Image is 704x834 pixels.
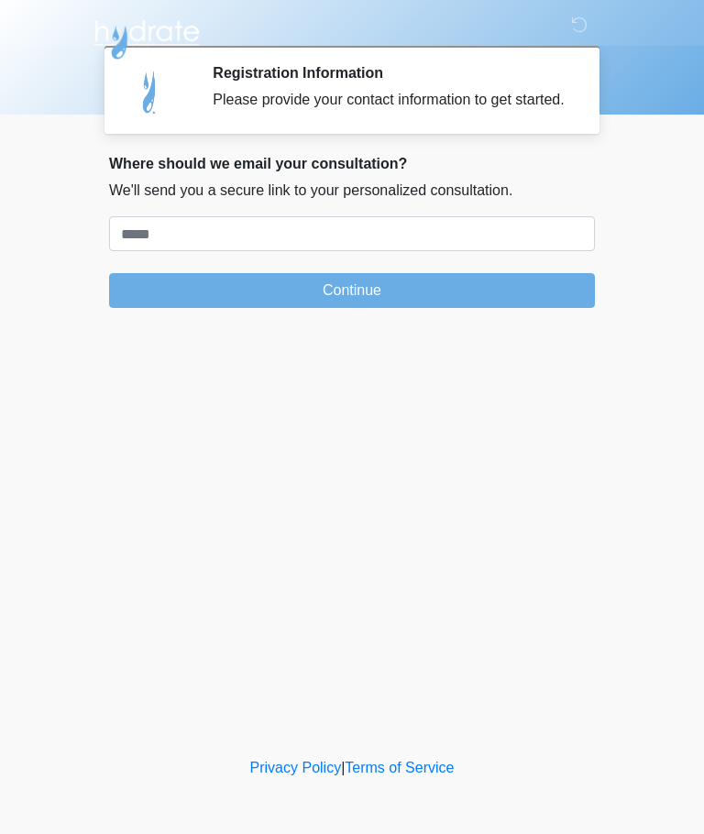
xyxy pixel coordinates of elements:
[109,180,595,202] p: We'll send you a secure link to your personalized consultation.
[345,760,454,775] a: Terms of Service
[91,14,203,60] img: Hydrate IV Bar - Arcadia Logo
[250,760,342,775] a: Privacy Policy
[123,64,178,119] img: Agent Avatar
[341,760,345,775] a: |
[213,89,567,111] div: Please provide your contact information to get started.
[109,273,595,308] button: Continue
[109,155,595,172] h2: Where should we email your consultation?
